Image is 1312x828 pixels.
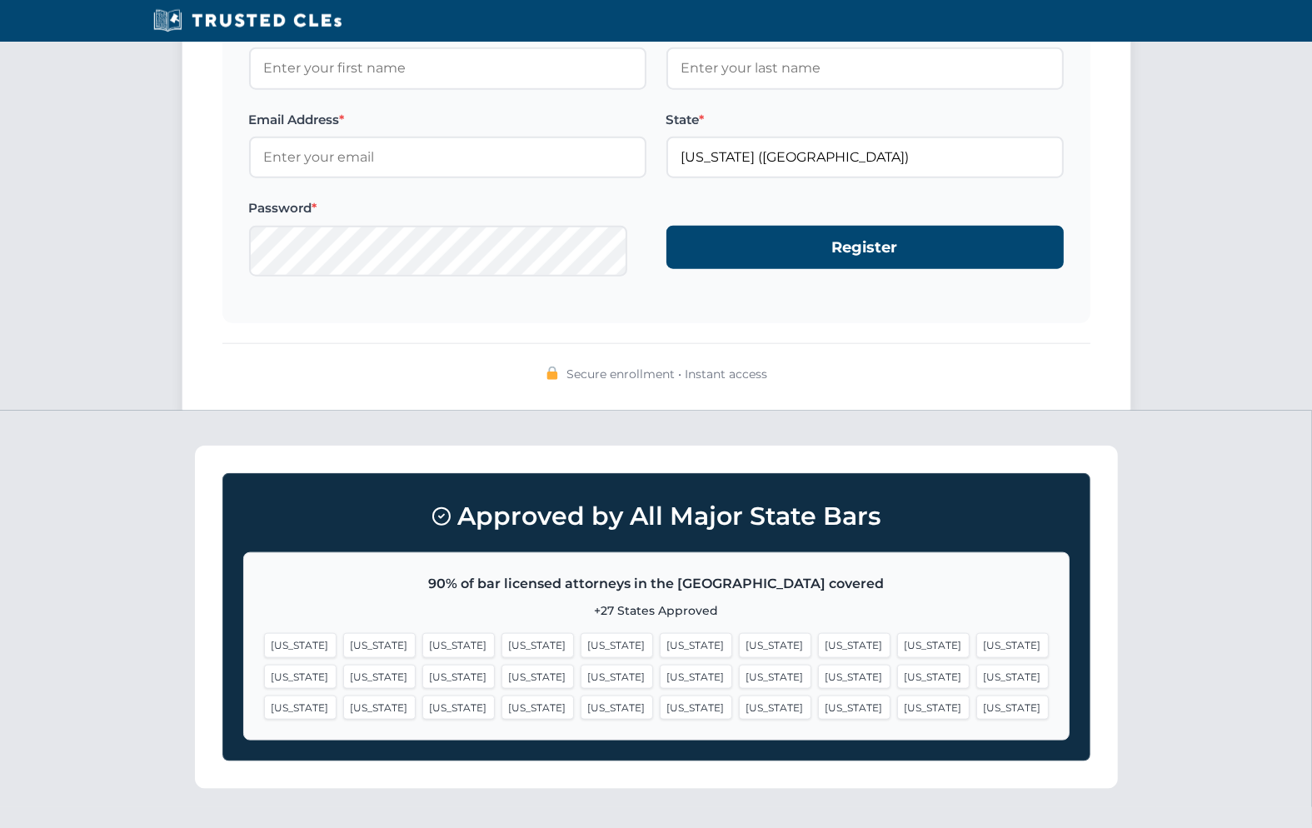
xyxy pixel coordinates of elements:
span: [US_STATE] [422,665,495,689]
span: [US_STATE] [976,665,1049,689]
span: [US_STATE] [660,696,732,720]
input: California (CA) [666,137,1064,178]
span: [US_STATE] [343,633,416,657]
button: Register [666,226,1064,270]
label: State [666,110,1064,130]
span: [US_STATE] [660,665,732,689]
span: [US_STATE] [976,696,1049,720]
span: [US_STATE] [264,633,337,657]
span: [US_STATE] [501,665,574,689]
span: [US_STATE] [897,696,970,720]
span: [US_STATE] [581,633,653,657]
input: Enter your email [249,137,646,178]
span: [US_STATE] [501,696,574,720]
span: [US_STATE] [343,696,416,720]
h3: Approved by All Major State Bars [243,494,1070,539]
span: [US_STATE] [976,633,1049,657]
span: [US_STATE] [501,633,574,657]
label: Password [249,198,646,218]
span: [US_STATE] [897,665,970,689]
img: 🔒 [546,367,559,380]
span: Secure enrollment • Instant access [566,365,767,383]
span: [US_STATE] [818,696,890,720]
span: [US_STATE] [660,633,732,657]
span: [US_STATE] [739,665,811,689]
span: [US_STATE] [739,633,811,657]
span: [US_STATE] [264,665,337,689]
span: [US_STATE] [581,665,653,689]
span: [US_STATE] [818,665,890,689]
p: 90% of bar licensed attorneys in the [GEOGRAPHIC_DATA] covered [264,573,1049,595]
img: Trusted CLEs [148,8,347,33]
input: Enter your first name [249,47,646,89]
input: Enter your last name [666,47,1064,89]
span: [US_STATE] [739,696,811,720]
span: [US_STATE] [422,696,495,720]
span: [US_STATE] [897,633,970,657]
span: [US_STATE] [264,696,337,720]
span: [US_STATE] [422,633,495,657]
span: [US_STATE] [343,665,416,689]
p: +27 States Approved [264,601,1049,620]
label: Email Address [249,110,646,130]
span: [US_STATE] [818,633,890,657]
span: [US_STATE] [581,696,653,720]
